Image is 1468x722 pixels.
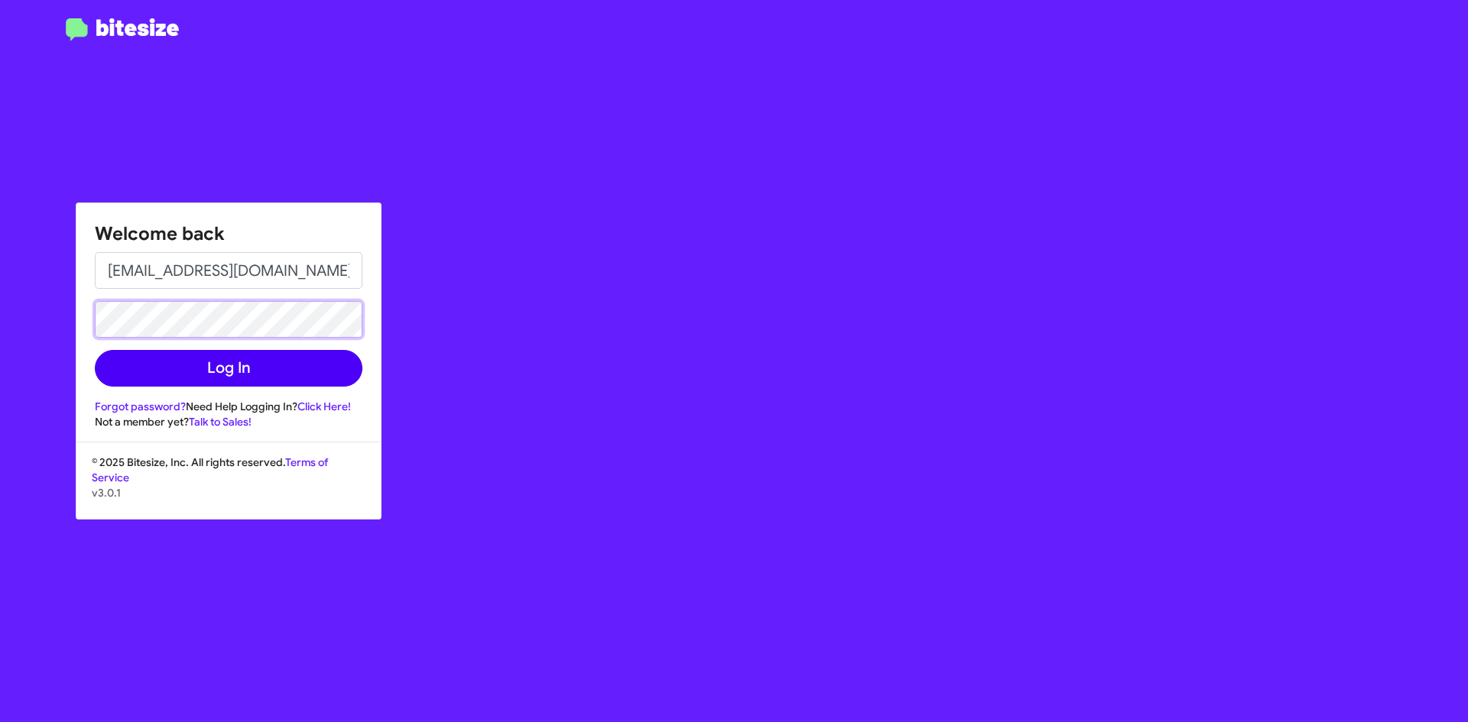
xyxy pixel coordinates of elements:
a: Click Here! [297,400,351,413]
input: Email address [95,252,362,289]
a: Forgot password? [95,400,186,413]
div: Not a member yet? [95,414,362,429]
button: Log In [95,350,362,387]
div: Need Help Logging In? [95,399,362,414]
h1: Welcome back [95,222,362,246]
div: © 2025 Bitesize, Inc. All rights reserved. [76,455,381,519]
a: Talk to Sales! [189,415,252,429]
p: v3.0.1 [92,485,365,500]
